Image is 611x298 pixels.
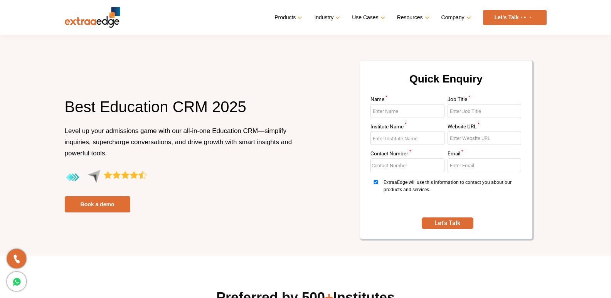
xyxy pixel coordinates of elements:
[314,12,338,23] a: Industry
[370,104,444,118] input: Enter Name
[448,131,522,145] input: Enter Website URL
[370,158,444,172] input: Enter Contact Number
[397,12,428,23] a: Resources
[448,97,522,104] label: Job Title
[441,12,470,23] a: Company
[370,180,381,184] input: ExtraaEdge will use this information to contact you about our products and services.
[370,151,444,158] label: Contact Number
[274,12,301,23] a: Products
[370,97,444,104] label: Name
[65,196,130,212] a: Book a demo
[370,131,444,145] input: Enter Institute Name
[65,127,292,157] span: Level up your admissions game with our all-in-one Education CRM—simplify inquiries, supercharge c...
[369,70,523,97] h2: Quick Enquiry
[384,179,519,208] span: ExtraaEdge will use this information to contact you about our products and services.
[370,124,444,131] label: Institute Name
[65,97,300,125] h1: Best Education CRM 2025
[483,10,547,25] a: Let’s Talk
[448,104,522,118] input: Enter Job Title
[65,170,147,185] img: aggregate-rating-by-users
[352,12,383,23] a: Use Cases
[422,217,473,229] button: SUBMIT
[448,151,522,158] label: Email
[448,124,522,131] label: Website URL
[448,158,522,172] input: Enter Email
